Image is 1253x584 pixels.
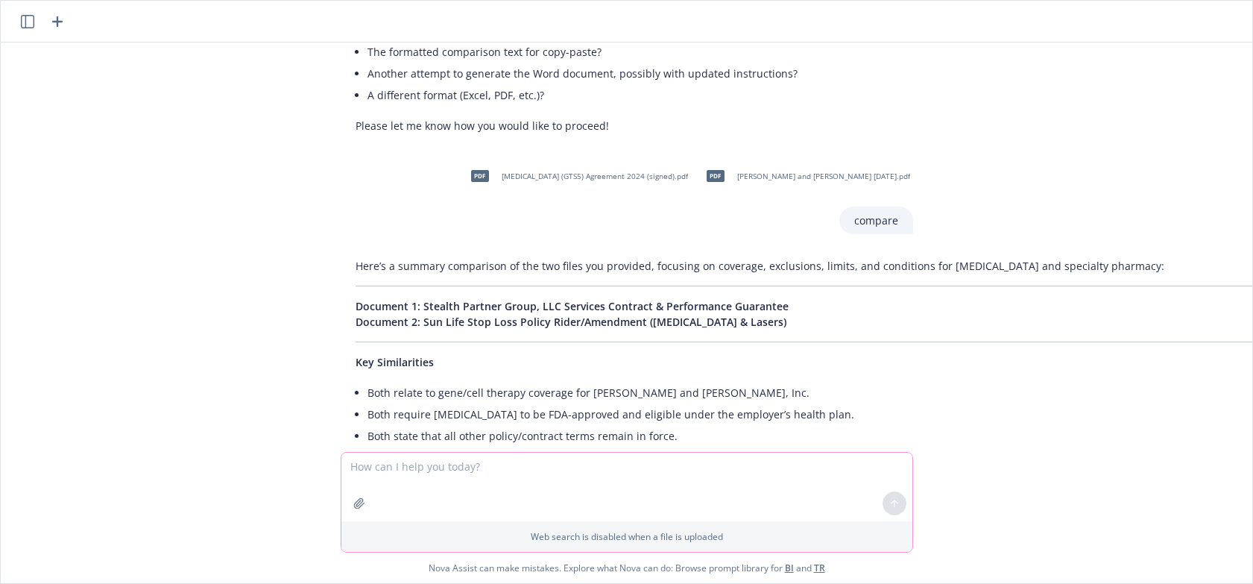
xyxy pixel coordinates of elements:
span: pdf [471,170,489,181]
span: Key Similarities [356,355,434,369]
p: compare [854,213,898,228]
p: Web search is disabled when a file is uploaded [350,530,903,543]
span: [PERSON_NAME] and [PERSON_NAME] [DATE].pdf [737,172,910,181]
span: pdf [707,170,725,181]
li: A different format (Excel, PDF, etc.)? [367,84,898,106]
p: Please let me know how you would like to proceed! [356,118,898,134]
div: pdf[PERSON_NAME] and [PERSON_NAME] [DATE].pdf [697,157,913,195]
span: Document 1: Stealth Partner Group, LLC Services Contract & Performance Guarantee [356,299,789,313]
div: pdf[MEDICAL_DATA] (GTS5) Agreement 2024 (signed).pdf [461,157,691,195]
li: The formatted comparison text for copy-paste? [367,41,898,63]
a: BI [785,562,794,574]
span: [MEDICAL_DATA] (GTS5) Agreement 2024 (signed).pdf [502,172,688,181]
a: TR [814,562,825,574]
span: Document 2: Sun Life Stop Loss Policy Rider/Amendment ([MEDICAL_DATA] & Lasers) [356,315,786,329]
span: Nova Assist can make mistakes. Explore what Nova can do: Browse prompt library for and [7,553,1246,583]
li: Another attempt to generate the Word document, possibly with updated instructions? [367,63,898,84]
